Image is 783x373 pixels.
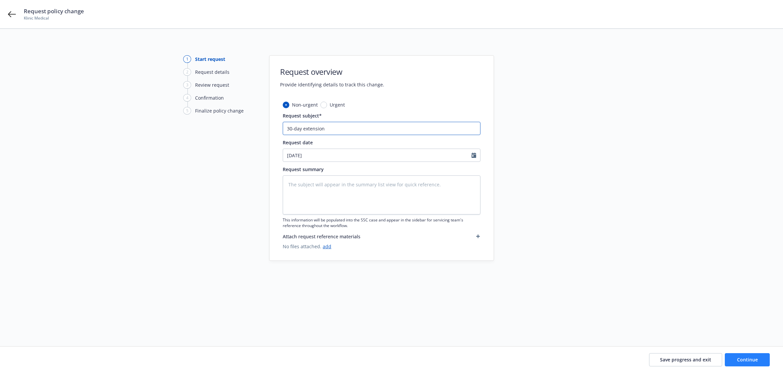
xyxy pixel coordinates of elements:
span: This information will be populated into the SSC case and appear in the sidebar for servicing team... [283,217,480,228]
div: Request details [195,69,229,75]
span: Save progress and exit [660,356,711,363]
div: 4 [183,94,191,102]
svg: Calendar [472,153,476,158]
div: Confirmation [195,94,224,101]
div: 5 [183,107,191,115]
div: Finalize policy change [195,107,244,114]
div: 2 [183,68,191,76]
span: Request subject* [283,113,322,119]
span: Urgent [330,101,345,108]
a: add [323,243,331,250]
input: Urgent [320,102,327,108]
h1: Request overview [280,66,384,77]
span: Attach request reference materials [283,233,360,240]
span: Request policy change [24,7,84,15]
button: Continue [725,353,770,366]
div: Start request [195,56,225,63]
div: 1 [183,55,191,63]
span: Request summary [283,166,324,172]
span: Provide identifying details to track this change. [280,81,384,88]
div: 3 [183,81,191,89]
span: Klinic Medical [24,15,84,21]
span: Continue [737,356,758,363]
button: Save progress and exit [649,353,722,366]
input: The subject will appear in the summary list view for quick reference. [283,122,480,135]
input: MM/DD/YYYY [283,149,472,162]
input: Non-urgent [283,102,289,108]
span: No files attached. [283,243,480,250]
span: Request date [283,139,313,146]
div: Review request [195,81,229,88]
span: Non-urgent [292,101,318,108]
